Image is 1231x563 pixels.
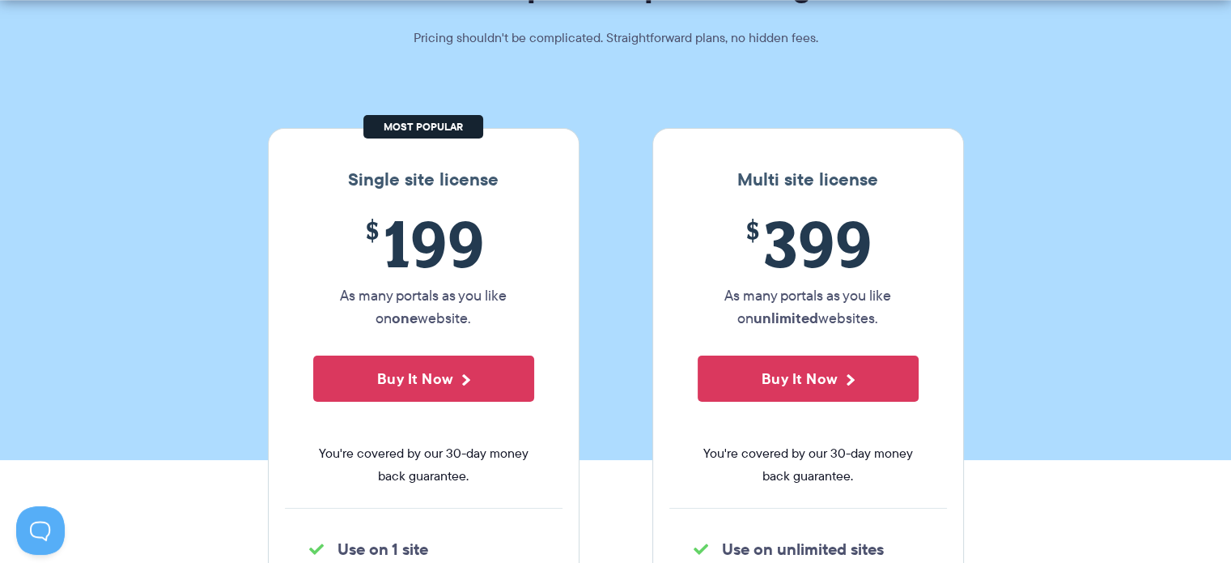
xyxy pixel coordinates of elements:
[337,537,428,561] strong: Use on 1 site
[669,169,947,190] h3: Multi site license
[698,284,919,330] p: As many portals as you like on websites.
[698,207,919,280] span: 399
[313,356,534,402] button: Buy It Now
[313,442,534,488] span: You're covered by our 30-day money back guarantee.
[285,169,562,190] h3: Single site license
[373,27,859,49] p: Pricing shouldn't be complicated. Straightforward plans, no hidden fees.
[698,442,919,488] span: You're covered by our 30-day money back guarantee.
[392,307,418,329] strong: one
[722,537,884,561] strong: Use on unlimited sites
[753,307,818,329] strong: unlimited
[698,356,919,402] button: Buy It Now
[16,506,65,555] iframe: Toggle Customer Support
[313,207,534,280] span: 199
[313,284,534,330] p: As many portals as you like on website.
